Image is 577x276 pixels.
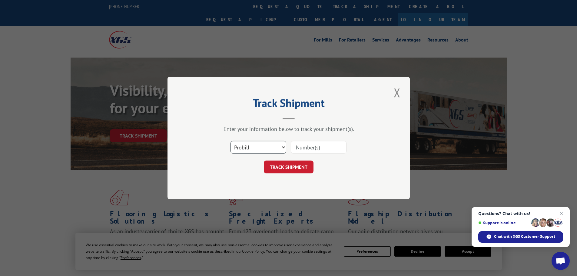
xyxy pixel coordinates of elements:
[198,99,380,110] h2: Track Shipment
[291,141,347,154] input: Number(s)
[552,252,570,270] a: Open chat
[392,84,402,101] button: Close modal
[494,234,555,239] span: Chat with XGS Customer Support
[264,161,313,173] button: TRACK SHIPMENT
[478,231,563,243] span: Chat with XGS Customer Support
[478,211,563,216] span: Questions? Chat with us!
[198,125,380,132] div: Enter your information below to track your shipment(s).
[478,221,529,225] span: Support is online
